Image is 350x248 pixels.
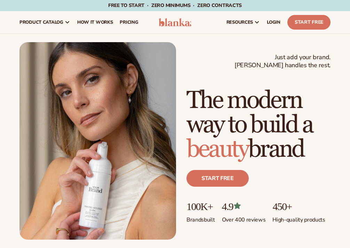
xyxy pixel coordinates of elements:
[226,20,253,25] span: resources
[222,201,266,212] p: 4.9
[159,18,191,26] img: logo
[19,42,176,240] img: Female holding tanning mousse.
[186,201,215,212] p: 100K+
[186,134,248,164] span: beauty
[267,20,280,25] span: LOGIN
[77,20,113,25] span: How It Works
[272,212,325,224] p: High-quality products
[19,20,63,25] span: product catalog
[287,15,331,30] a: Start Free
[222,212,266,224] p: Over 400 reviews
[234,53,331,70] span: Just add your brand. [PERSON_NAME] handles the rest.
[186,170,249,187] a: Start free
[108,2,242,9] span: Free to start · ZERO minimums · ZERO contracts
[74,11,117,33] a: How It Works
[120,20,138,25] span: pricing
[116,11,142,33] a: pricing
[186,212,215,224] p: Brands built
[223,11,263,33] a: resources
[263,11,284,33] a: LOGIN
[272,201,325,212] p: 450+
[186,88,331,162] h1: The modern way to build a brand
[16,11,74,33] a: product catalog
